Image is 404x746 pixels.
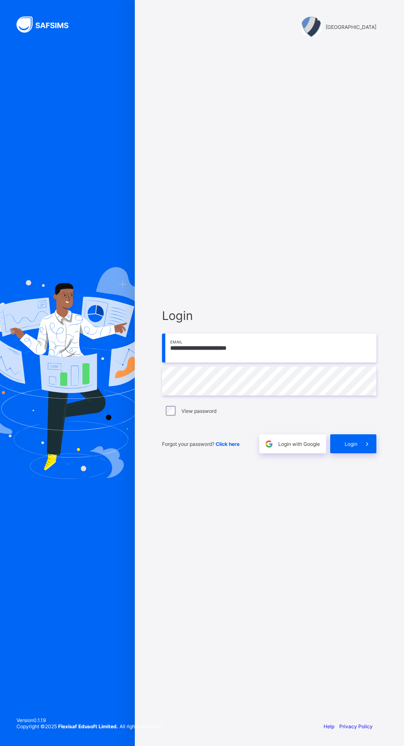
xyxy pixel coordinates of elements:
a: Click here [216,441,240,447]
span: Copyright © 2025 All rights reserved. [16,723,162,729]
a: Help [324,723,334,729]
span: Login with Google [278,441,320,447]
span: Version 0.1.19 [16,717,162,723]
span: Login [162,308,376,323]
span: Login [345,441,357,447]
label: View password [181,408,216,414]
img: google.396cfc9801f0270233282035f929180a.svg [264,439,274,449]
span: Forgot your password? [162,441,240,447]
strong: Flexisaf Edusoft Limited. [58,723,118,729]
a: Privacy Policy [339,723,373,729]
span: [GEOGRAPHIC_DATA] [326,24,376,30]
img: SAFSIMS Logo [16,17,78,33]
